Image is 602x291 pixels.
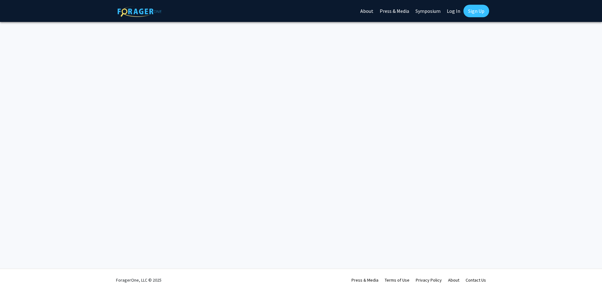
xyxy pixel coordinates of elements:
div: ForagerOne, LLC © 2025 [116,269,161,291]
img: ForagerOne Logo [118,6,161,17]
a: Contact Us [466,277,486,283]
a: Privacy Policy [416,277,442,283]
a: Terms of Use [385,277,409,283]
a: About [448,277,459,283]
a: Press & Media [351,277,378,283]
a: Sign Up [463,5,489,17]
